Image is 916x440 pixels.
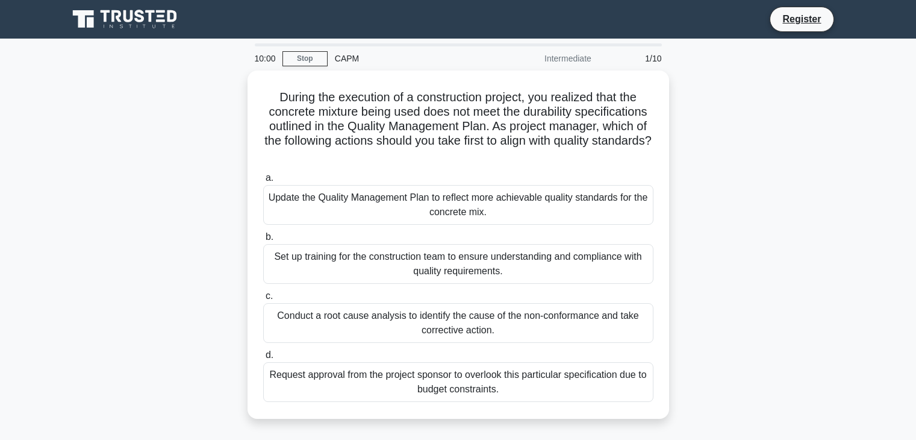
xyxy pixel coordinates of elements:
span: b. [266,231,273,242]
div: 10:00 [248,46,282,71]
div: Update the Quality Management Plan to reflect more achievable quality standards for the concrete ... [263,185,653,225]
div: Set up training for the construction team to ensure understanding and compliance with quality req... [263,244,653,284]
div: Conduct a root cause analysis to identify the cause of the non-conformance and take corrective ac... [263,303,653,343]
div: Intermediate [493,46,599,71]
div: CAPM [328,46,493,71]
a: Register [775,11,828,27]
a: Stop [282,51,328,66]
h5: During the execution of a construction project, you realized that the concrete mixture being used... [262,90,655,163]
div: 1/10 [599,46,669,71]
span: c. [266,291,273,301]
div: Request approval from the project sponsor to overlook this particular specification due to budget... [263,362,653,402]
span: d. [266,350,273,360]
span: a. [266,172,273,183]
